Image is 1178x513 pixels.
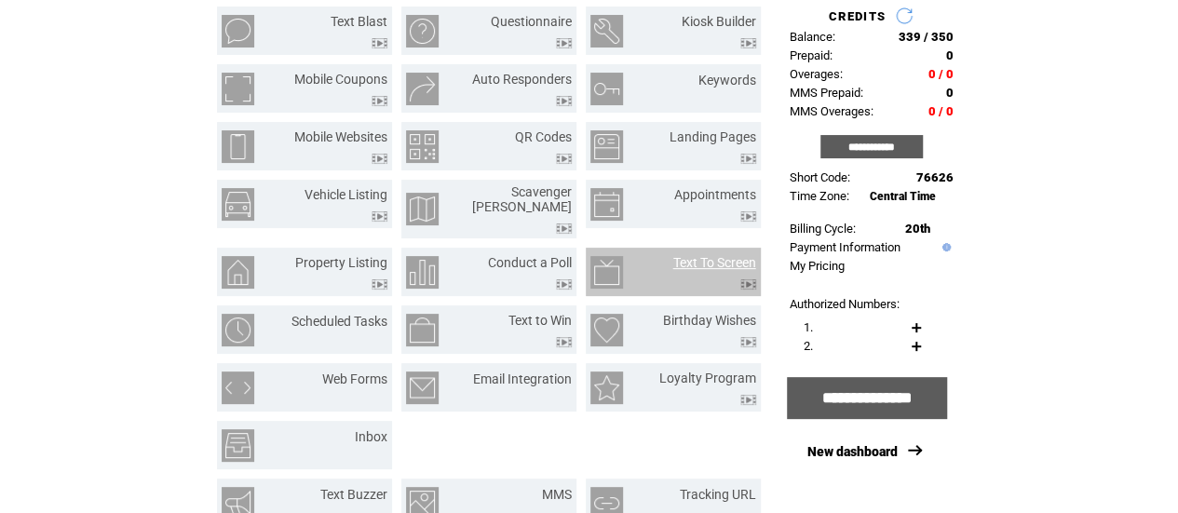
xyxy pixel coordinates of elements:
[291,314,387,329] a: Scheduled Tasks
[556,223,572,234] img: video.png
[790,240,900,254] a: Payment Information
[508,313,572,328] a: Text to Win
[472,184,572,214] a: Scavenger [PERSON_NAME]
[556,279,572,290] img: video.png
[928,104,954,118] span: 0 / 0
[916,170,954,184] span: 76626
[331,14,387,29] a: Text Blast
[222,371,254,404] img: web-forms.png
[790,104,873,118] span: MMS Overages:
[680,487,756,502] a: Tracking URL
[406,256,439,289] img: conduct-a-poll.png
[590,314,623,346] img: birthday-wishes.png
[406,314,439,346] img: text-to-win.png
[663,313,756,328] a: Birthday Wishes
[372,154,387,164] img: video.png
[790,48,833,62] span: Prepaid:
[556,337,572,347] img: video.png
[320,487,387,502] a: Text Buzzer
[740,38,756,48] img: video.png
[905,222,930,236] span: 20th
[355,429,387,444] a: Inbox
[790,259,845,273] a: My Pricing
[670,129,756,144] a: Landing Pages
[938,243,951,251] img: help.gif
[372,38,387,48] img: video.png
[406,371,439,404] img: email-integration.png
[590,73,623,105] img: keywords.png
[659,371,756,385] a: Loyalty Program
[406,73,439,105] img: auto-responders.png
[946,86,954,100] span: 0
[928,67,954,81] span: 0 / 0
[406,193,439,225] img: scavenger-hunt.png
[473,371,572,386] a: Email Integration
[372,96,387,106] img: video.png
[295,255,387,270] a: Property Listing
[790,67,843,81] span: Overages:
[222,73,254,105] img: mobile-coupons.png
[556,154,572,164] img: video.png
[804,339,813,353] span: 2.
[222,15,254,47] img: text-blast.png
[682,14,756,29] a: Kiosk Builder
[740,211,756,222] img: video.png
[542,487,572,502] a: MMS
[222,314,254,346] img: scheduled-tasks.png
[491,14,572,29] a: Questionnaire
[740,337,756,347] img: video.png
[590,130,623,163] img: landing-pages.png
[472,72,572,87] a: Auto Responders
[406,15,439,47] img: questionnaire.png
[590,371,623,404] img: loyalty-program.png
[790,189,849,203] span: Time Zone:
[372,211,387,222] img: video.png
[222,256,254,289] img: property-listing.png
[674,187,756,202] a: Appointments
[406,130,439,163] img: qr-codes.png
[790,297,900,311] span: Authorized Numbers:
[899,30,954,44] span: 339 / 350
[829,9,886,23] span: CREDITS
[870,190,936,203] span: Central Time
[515,129,572,144] a: QR Codes
[556,96,572,106] img: video.png
[790,222,856,236] span: Billing Cycle:
[740,279,756,290] img: video.png
[673,255,756,270] a: Text To Screen
[790,86,863,100] span: MMS Prepaid:
[590,188,623,221] img: appointments.png
[698,73,756,88] a: Keywords
[222,130,254,163] img: mobile-websites.png
[740,154,756,164] img: video.png
[790,170,850,184] span: Short Code:
[222,188,254,221] img: vehicle-listing.png
[556,38,572,48] img: video.png
[294,129,387,144] a: Mobile Websites
[804,320,813,334] span: 1.
[946,48,954,62] span: 0
[590,15,623,47] img: kiosk-builder.png
[305,187,387,202] a: Vehicle Listing
[790,30,835,44] span: Balance:
[294,72,387,87] a: Mobile Coupons
[590,256,623,289] img: text-to-screen.png
[322,371,387,386] a: Web Forms
[488,255,572,270] a: Conduct a Poll
[807,444,898,459] a: New dashboard
[740,395,756,405] img: video.png
[222,429,254,462] img: inbox.png
[372,279,387,290] img: video.png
